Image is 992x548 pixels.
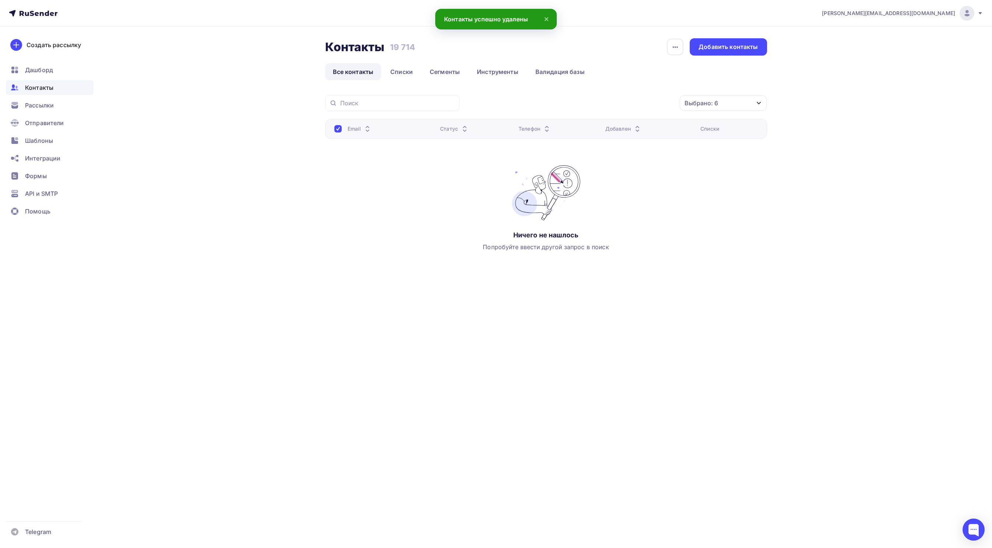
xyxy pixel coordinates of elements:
a: Рассылки [6,98,94,113]
div: Статус [440,125,469,132]
a: Отправители [6,116,94,130]
span: Рассылки [25,101,54,110]
div: Создать рассылку [27,40,81,49]
input: Поиск [340,99,455,107]
span: Отправители [25,119,64,127]
a: Формы [6,169,94,183]
a: [PERSON_NAME][EMAIL_ADDRESS][DOMAIN_NAME] [822,6,983,21]
span: Telegram [25,527,51,536]
a: Дашборд [6,63,94,77]
span: Шаблоны [25,136,53,145]
a: Контакты [6,80,94,95]
span: Формы [25,172,47,180]
div: Добавлен [605,125,642,132]
button: Выбрано: 6 [679,95,767,111]
h2: Контакты [325,40,385,54]
a: Инструменты [469,63,526,80]
span: Контакты [25,83,53,92]
div: Телефон [518,125,551,132]
div: Выбрано: 6 [685,99,718,107]
a: Сегменты [422,63,468,80]
span: Интеграции [25,154,60,163]
div: Email [348,125,372,132]
div: Списки [700,125,719,132]
h3: 19 714 [390,42,415,52]
span: Помощь [25,207,50,216]
div: Ничего не нашлось [513,231,578,240]
a: Валидация базы [528,63,592,80]
div: Добавить контакты [699,43,758,51]
a: Списки [383,63,421,80]
span: [PERSON_NAME][EMAIL_ADDRESS][DOMAIN_NAME] [822,10,955,17]
a: Шаблоны [6,133,94,148]
div: Попробуйте ввести другой запрос в поиск [483,243,609,251]
a: Все контакты [325,63,381,80]
span: API и SMTP [25,189,58,198]
span: Дашборд [25,66,53,74]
